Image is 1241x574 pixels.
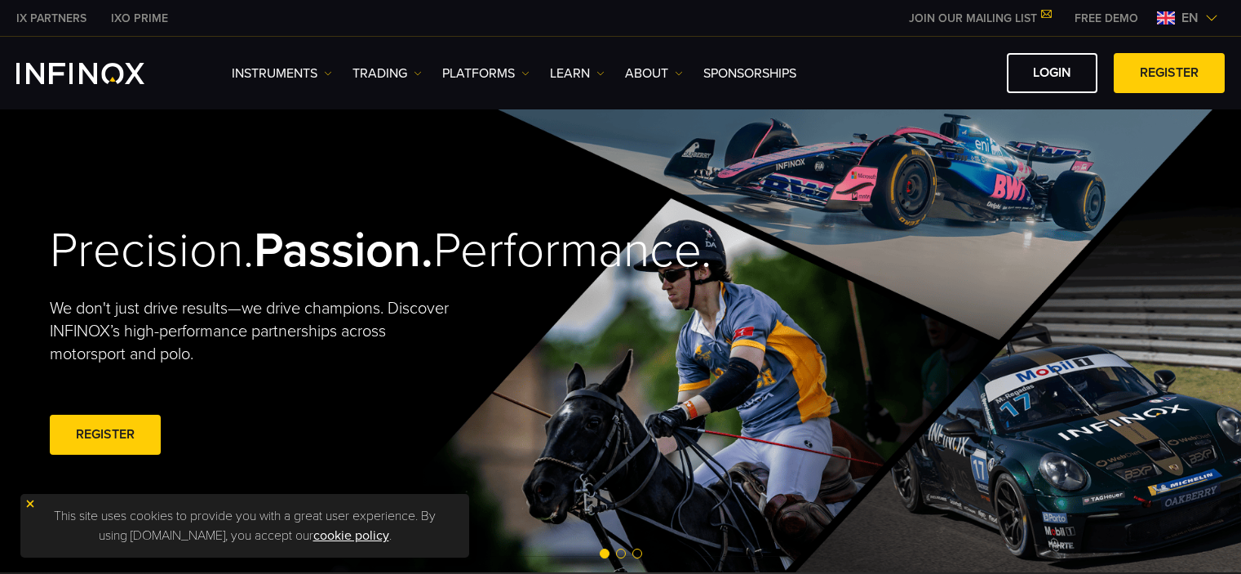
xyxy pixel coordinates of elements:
[897,11,1062,25] a: JOIN OUR MAILING LIST
[16,63,183,84] a: INFINOX Logo
[313,527,389,544] a: cookie policy
[352,64,422,83] a: TRADING
[625,64,683,83] a: ABOUT
[1062,10,1150,27] a: INFINOX MENU
[29,502,461,550] p: This site uses cookies to provide you with a great user experience. By using [DOMAIN_NAME], you a...
[4,10,99,27] a: INFINOX
[254,221,433,280] strong: Passion.
[1114,53,1225,93] a: REGISTER
[632,549,642,558] span: Go to slide 3
[1007,53,1097,93] a: LOGIN
[24,498,36,509] img: yellow close icon
[50,297,461,366] p: We don't just drive results—we drive champions. Discover INFINOX’s high-performance partnerships ...
[232,64,332,83] a: Instruments
[50,415,161,455] a: REGISTER
[442,64,530,83] a: PLATFORMS
[99,10,180,27] a: INFINOX
[600,549,609,558] span: Go to slide 1
[1175,8,1205,28] span: en
[703,64,796,83] a: SPONSORSHIPS
[50,221,564,281] h2: Precision. Performance.
[550,64,605,83] a: Learn
[616,549,626,558] span: Go to slide 2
